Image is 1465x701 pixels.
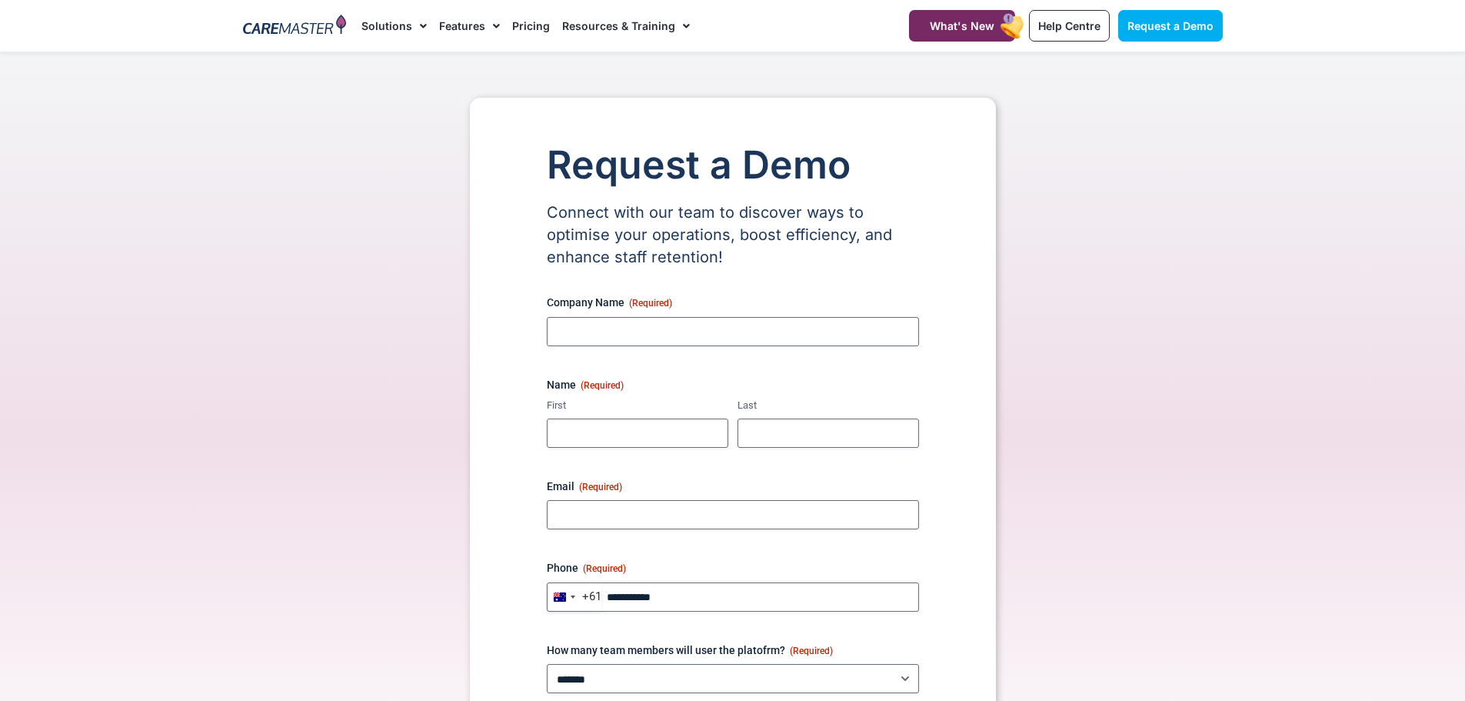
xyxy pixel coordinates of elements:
label: How many team members will user the platofrm? [547,643,919,658]
span: (Required) [579,482,622,492]
legend: Name [547,377,624,392]
label: First [547,399,728,413]
a: What's New [909,10,1015,42]
span: (Required) [629,298,672,309]
label: Email [547,479,919,494]
span: (Required) [790,646,833,656]
span: (Required) [583,563,626,574]
span: (Required) [581,380,624,391]
span: Help Centre [1038,19,1100,32]
p: Connect with our team to discover ways to optimise your operations, boost efficiency, and enhance... [547,202,919,269]
span: What's New [930,19,994,32]
h1: Request a Demo [547,144,919,186]
a: Request a Demo [1118,10,1223,42]
a: Help Centre [1029,10,1110,42]
button: Selected country [548,582,601,612]
label: Company Name [547,295,919,310]
div: +61 [582,591,601,603]
label: Phone [547,560,919,576]
span: Request a Demo [1127,19,1214,32]
label: Last [737,399,919,413]
img: CareMaster Logo [243,15,347,38]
